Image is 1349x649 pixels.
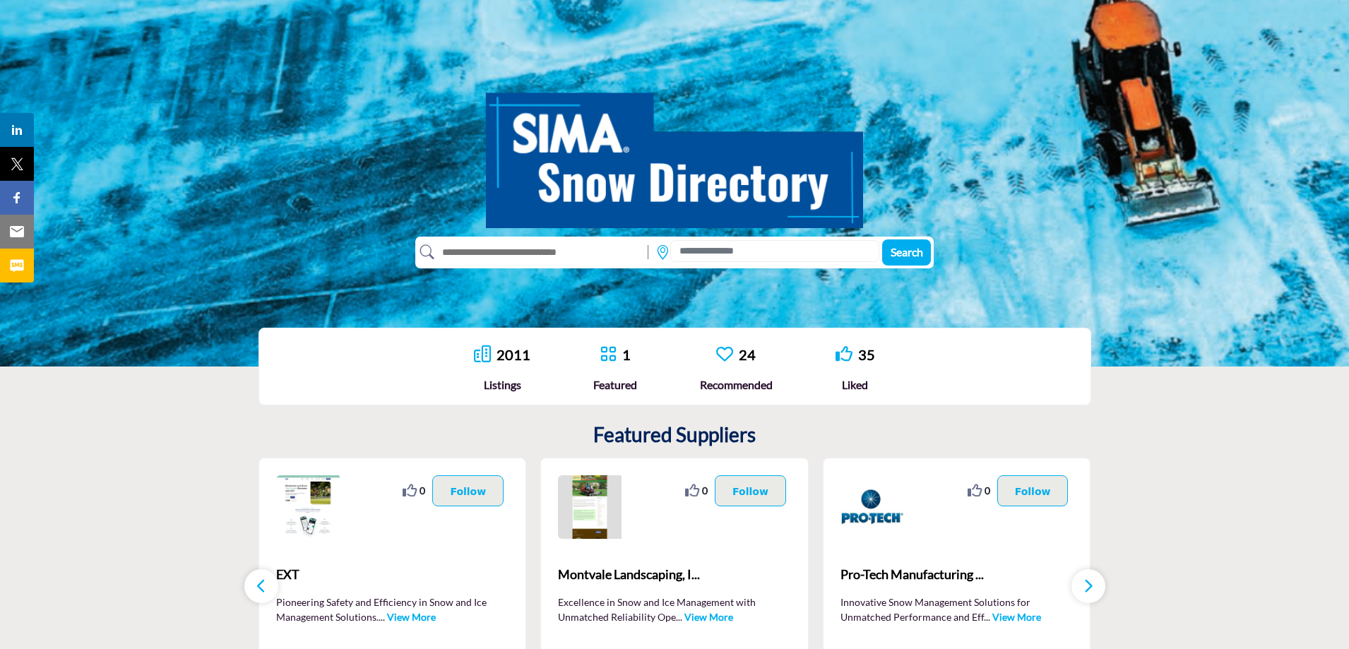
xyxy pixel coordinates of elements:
[558,556,791,594] b: Montvale Landscaping, Inc.
[891,245,923,258] span: Search
[992,611,1041,623] a: View More
[432,475,504,506] button: Follow
[497,346,530,363] a: 2011
[379,611,385,623] span: ...
[840,556,1074,594] a: Pro-Tech Manufacturing ...
[486,77,863,228] img: SIMA Snow Directory
[732,483,768,499] p: Follow
[840,595,1074,623] p: Innovative Snow Management Solutions for Unmatched Performance and Eff
[840,556,1074,594] b: Pro-Tech Manufacturing & Distribution Inc
[858,346,875,363] a: 35
[558,595,791,623] p: Excellence in Snow and Ice Management with Unmatched Reliability Ope
[450,483,486,499] p: Follow
[276,565,509,584] span: EXT
[276,475,340,539] img: EXT
[676,611,682,623] span: ...
[644,242,652,263] img: Rectangle%203585.svg
[836,376,875,393] div: Liked
[984,611,990,623] span: ...
[700,376,773,393] div: Recommended
[985,483,990,498] span: 0
[836,345,852,362] i: Go to Liked
[593,376,637,393] div: Featured
[558,475,622,539] img: Montvale Landscaping, Inc.
[600,345,617,364] a: Go to Featured
[882,239,931,266] button: Search
[474,376,530,393] div: Listings
[276,556,509,594] a: EXT
[1015,483,1051,499] p: Follow
[684,611,733,623] a: View More
[997,475,1069,506] button: Follow
[716,345,733,364] a: Go to Recommended
[558,556,791,594] a: Montvale Landscaping, I...
[840,565,1074,584] span: Pro-Tech Manufacturing ...
[840,475,904,539] img: Pro-Tech Manufacturing & Distribution Inc
[420,483,425,498] span: 0
[276,595,509,623] p: Pioneering Safety and Efficiency in Snow and Ice Management Solutions.
[387,611,436,623] a: View More
[593,423,756,447] h2: Featured Suppliers
[739,346,756,363] a: 24
[622,346,631,363] a: 1
[702,483,708,498] span: 0
[715,475,786,506] button: Follow
[558,565,791,584] span: Montvale Landscaping, I...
